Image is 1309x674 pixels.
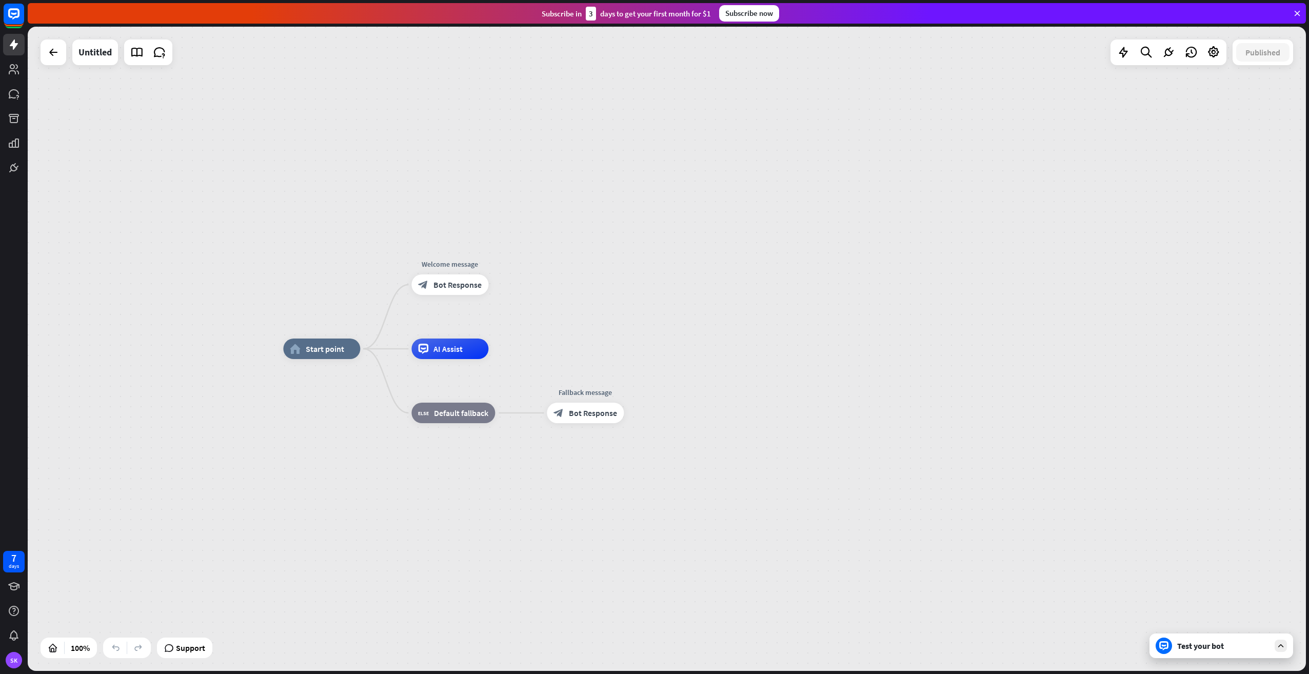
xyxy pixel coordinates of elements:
div: Fallback message [539,387,631,398]
span: Start point [306,344,344,354]
div: Test your bot [1177,641,1270,651]
div: Untitled [78,39,112,65]
div: Subscribe in days to get your first month for $1 [542,7,711,21]
span: Default fallback [434,408,488,418]
button: Published [1236,43,1290,62]
div: SK [6,652,22,668]
div: days [9,563,19,570]
div: 3 [586,7,596,21]
div: Subscribe now [719,5,779,22]
span: Bot Response [433,280,482,290]
button: Open LiveChat chat widget [8,4,39,35]
span: AI Assist [433,344,463,354]
span: Support [176,640,205,656]
div: 7 [11,553,16,563]
i: block_bot_response [553,408,564,418]
i: block_fallback [418,408,429,418]
div: 100% [68,640,93,656]
i: block_bot_response [418,280,428,290]
a: 7 days [3,551,25,572]
div: Welcome message [404,259,496,269]
span: Bot Response [569,408,617,418]
i: home_2 [290,344,301,354]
